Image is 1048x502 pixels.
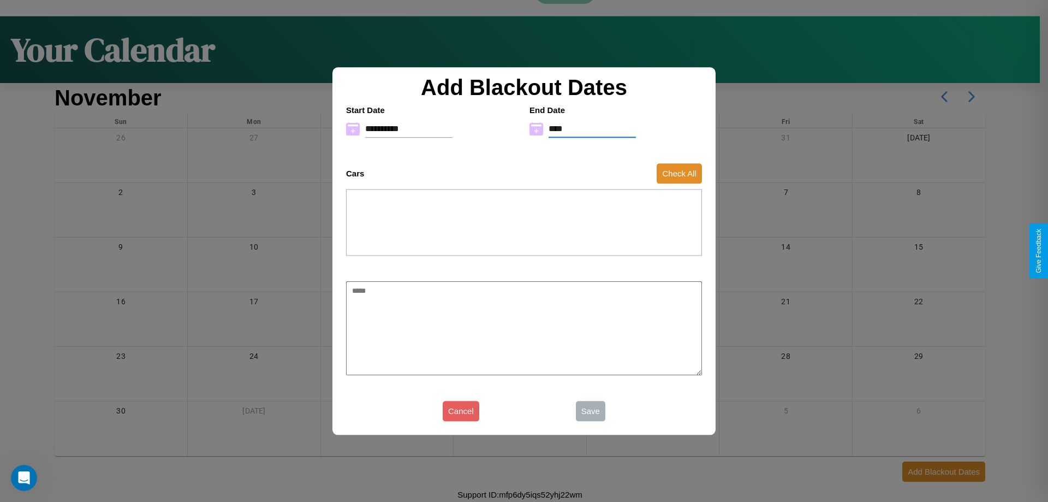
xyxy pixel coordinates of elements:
[529,105,702,115] h4: End Date
[576,401,605,421] button: Save
[1035,229,1043,273] div: Give Feedback
[346,105,519,115] h4: Start Date
[443,401,479,421] button: Cancel
[657,163,702,184] button: Check All
[346,169,364,178] h4: Cars
[11,465,37,491] iframe: Intercom live chat
[341,75,707,100] h2: Add Blackout Dates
